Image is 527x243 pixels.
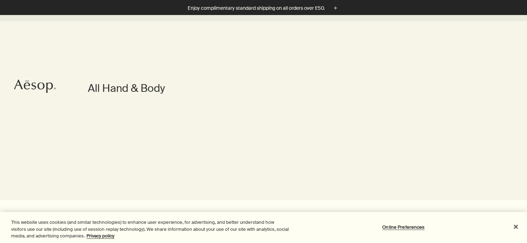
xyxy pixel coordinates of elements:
button: Online Preferences, Opens the preference center dialog [382,220,425,234]
p: Enjoy complimentary standard shipping on all orders over £50. [188,5,325,12]
div: This website uses cookies (and similar technologies) to enhance user experience, for advertising,... [11,219,290,240]
a: More information about your privacy, opens in a new tab [86,233,114,239]
svg: Aesop [14,79,56,93]
button: Enjoy complimentary standard shipping on all orders over £50. [188,4,339,12]
button: Close [508,219,524,234]
a: Aesop [12,78,58,97]
h1: All Hand & Body [88,81,165,95]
